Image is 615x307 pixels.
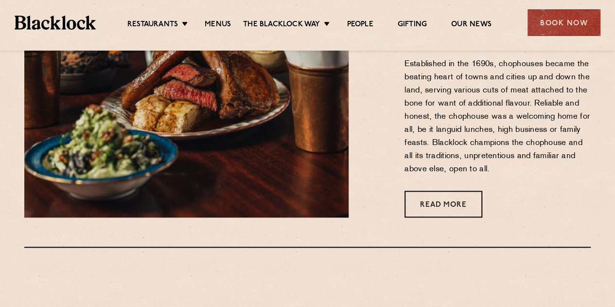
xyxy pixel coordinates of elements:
[205,20,231,31] a: Menus
[127,20,178,31] a: Restaurants
[404,191,482,217] a: Read More
[398,20,427,31] a: Gifting
[404,58,591,176] p: Established in the 1690s, chophouses became the beating heart of towns and cities up and down the...
[347,20,373,31] a: People
[15,16,96,29] img: BL_Textured_Logo-footer-cropped.svg
[451,20,492,31] a: Our News
[527,9,600,36] div: Book Now
[243,20,320,31] a: The Blacklock Way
